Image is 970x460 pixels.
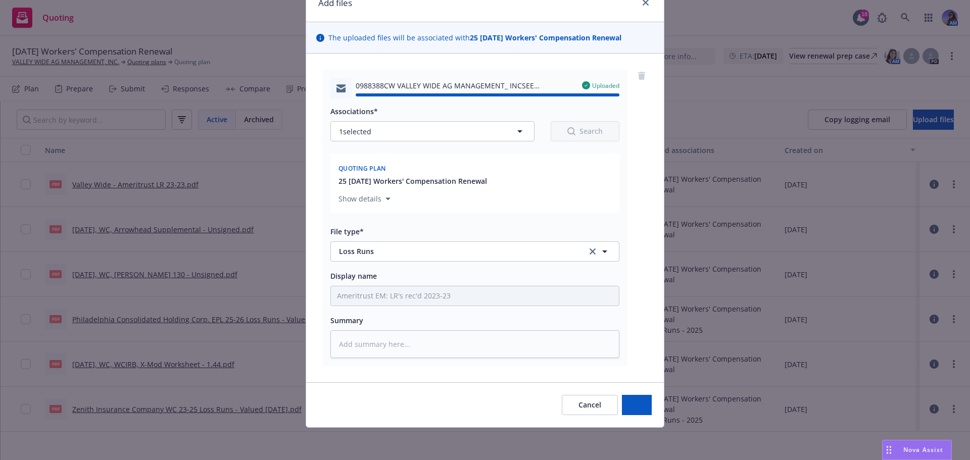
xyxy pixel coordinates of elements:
[587,245,599,258] a: clear selection
[883,440,895,459] div: Drag to move
[470,33,621,42] strong: 25 [DATE] Workers' Compensation Renewal
[339,246,573,257] span: Loss Runs
[334,193,395,205] button: Show details
[339,126,371,137] span: 1 selected
[356,80,574,91] span: 0988388CW VALLEY WIDE AG MANAGEMENT_ INCSEE ENDORSEMENT.msg
[622,400,652,410] span: Add files
[331,286,619,305] input: Add display name here...
[330,227,364,236] span: File type*
[330,271,377,281] span: Display name
[330,241,619,262] button: Loss Runsclear selection
[330,316,363,325] span: Summary
[903,445,943,454] span: Nova Assist
[636,70,648,82] a: remove
[330,121,535,141] button: 1selected
[330,107,378,116] span: Associations*
[578,400,601,410] span: Cancel
[592,81,619,90] span: Uploaded
[338,164,386,173] span: Quoting plan
[562,395,618,415] button: Cancel
[622,395,652,415] button: Add files
[328,32,621,43] span: The uploaded files will be associated with
[882,440,952,460] button: Nova Assist
[338,176,487,186] button: 25 [DATE] Workers' Compensation Renewal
